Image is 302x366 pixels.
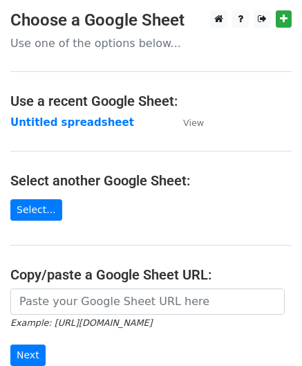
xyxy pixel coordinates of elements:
input: Paste your Google Sheet URL here [10,289,285,315]
h4: Use a recent Google Sheet: [10,93,292,109]
a: View [169,116,204,129]
p: Use one of the options below... [10,36,292,51]
small: View [183,118,204,128]
h3: Choose a Google Sheet [10,10,292,30]
small: Example: [URL][DOMAIN_NAME] [10,318,152,328]
a: Select... [10,199,62,221]
h4: Select another Google Sheet: [10,172,292,189]
h4: Copy/paste a Google Sheet URL: [10,266,292,283]
a: Untitled spreadsheet [10,116,134,129]
input: Next [10,345,46,366]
